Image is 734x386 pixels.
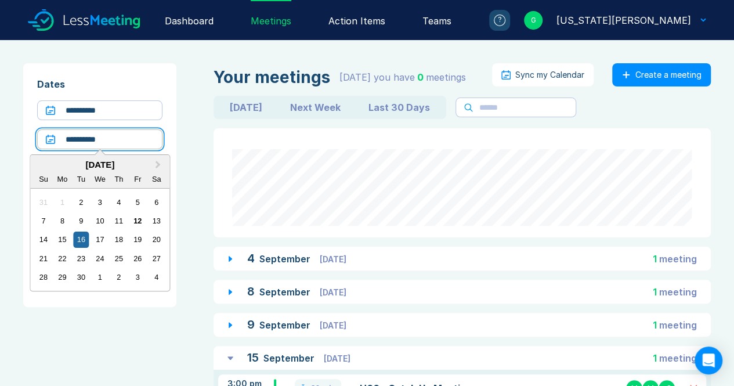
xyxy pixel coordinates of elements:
span: meeting [659,352,697,364]
div: Sunday [35,171,51,187]
div: Georgia Kellie [556,13,691,27]
div: Sync my Calendar [515,70,584,80]
span: 1 [653,319,657,331]
span: meeting [659,253,697,265]
span: 15 [247,351,259,365]
button: [DATE] [216,98,276,117]
div: Choose Saturday, September 20th, 2025 [149,232,164,247]
div: Choose Saturday, September 27th, 2025 [149,251,164,266]
div: Choose Monday, September 15th, 2025 [55,232,70,247]
span: 1 [653,286,657,298]
div: Friday [130,171,146,187]
div: Choose Monday, September 22nd, 2025 [55,251,70,266]
span: September [259,286,313,298]
div: Choose Tuesday, September 9th, 2025 [73,213,89,229]
div: Thursday [111,171,126,187]
div: Choose Tuesday, September 30th, 2025 [73,269,89,285]
span: meeting [659,319,697,331]
div: Choose Friday, September 5th, 2025 [130,194,146,210]
div: Choose Tuesday, September 16th, 2025 [73,232,89,247]
div: Month September, 2025 [34,193,166,287]
div: Choose Thursday, September 25th, 2025 [111,251,126,266]
span: 9 [247,318,255,331]
div: Choose Monday, September 29th, 2025 [55,269,70,285]
div: Choose Wednesday, September 24th, 2025 [92,251,108,266]
div: Your meetings [214,68,330,86]
div: Choose Sunday, September 7th, 2025 [35,213,51,229]
button: Next Week [276,98,355,117]
div: Choose Sunday, September 21st, 2025 [35,251,51,266]
div: Choose Thursday, September 4th, 2025 [111,194,126,210]
button: Next Month [150,156,168,175]
div: Choose Wednesday, September 3rd, 2025 [92,194,108,210]
div: Saturday [149,171,164,187]
div: Choose Tuesday, September 23rd, 2025 [73,251,89,266]
span: [DATE] [320,254,346,264]
div: Monday [55,171,70,187]
div: Choose Friday, September 12th, 2025 [130,213,146,229]
div: [DATE] you have meeting s [339,70,466,84]
span: September [259,319,313,331]
span: 0 [417,71,424,83]
div: Dates [37,77,162,91]
span: 8 [247,284,255,298]
button: Sync my Calendar [492,63,594,86]
span: meeting [659,286,697,298]
div: Tuesday [73,171,89,187]
a: ? [475,10,510,31]
div: Not available Sunday, August 31st, 2025 [35,194,51,210]
div: Choose Wednesday, October 1st, 2025 [92,269,108,285]
div: Choose Date [30,154,170,291]
span: September [259,253,313,265]
span: [DATE] [320,287,346,297]
div: Open Intercom Messenger [695,347,722,374]
div: Choose Sunday, September 28th, 2025 [35,269,51,285]
div: ? [494,15,505,26]
div: Wednesday [92,171,108,187]
div: Choose Saturday, October 4th, 2025 [149,269,164,285]
h2: [DATE] [30,160,169,169]
div: Choose Friday, October 3rd, 2025 [130,269,146,285]
div: Choose Friday, September 19th, 2025 [130,232,146,247]
button: Last 30 Days [355,98,444,117]
span: 4 [247,251,255,265]
div: Choose Wednesday, September 10th, 2025 [92,213,108,229]
div: Not available Monday, September 1st, 2025 [55,194,70,210]
button: Create a meeting [612,63,711,86]
div: Create a meeting [635,70,702,80]
span: 1 [653,352,657,364]
div: Choose Tuesday, September 2nd, 2025 [73,194,89,210]
div: Choose Thursday, October 2nd, 2025 [111,269,126,285]
div: Choose Sunday, September 14th, 2025 [35,232,51,247]
div: Choose Saturday, September 6th, 2025 [149,194,164,210]
div: Choose Monday, September 8th, 2025 [55,213,70,229]
div: G [524,11,543,30]
div: Choose Thursday, September 11th, 2025 [111,213,126,229]
span: [DATE] [320,320,346,330]
span: September [263,352,317,364]
div: Choose Wednesday, September 17th, 2025 [92,232,108,247]
span: 1 [653,253,657,265]
div: Choose Friday, September 26th, 2025 [130,251,146,266]
span: [DATE] [324,353,350,363]
div: Choose Thursday, September 18th, 2025 [111,232,126,247]
div: Choose Saturday, September 13th, 2025 [149,213,164,229]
